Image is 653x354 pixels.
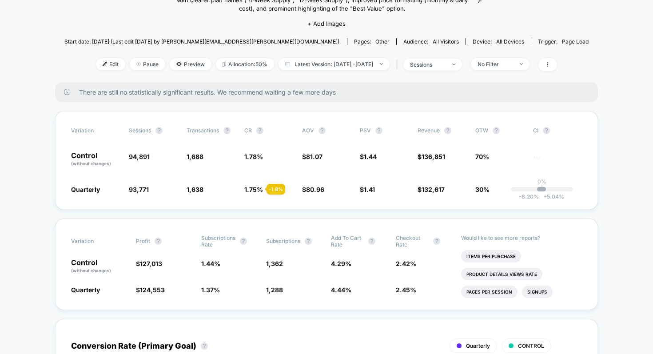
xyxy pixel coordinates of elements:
button: ? [319,127,326,134]
p: Control [71,259,127,274]
span: (without changes) [71,161,111,166]
span: 136,851 [422,153,445,160]
div: Trigger: [538,38,589,45]
span: Profit [136,238,150,244]
span: All Visitors [433,38,459,45]
img: rebalance [223,62,226,67]
button: ? [433,238,440,245]
span: (without changes) [71,268,111,273]
span: Variation [71,235,120,248]
span: OTW [475,127,524,134]
li: Pages Per Session [461,286,518,298]
button: ? [240,238,247,245]
span: Checkout Rate [396,235,429,248]
span: 1,288 [266,286,283,294]
button: ? [155,238,162,245]
span: 1,362 [266,260,283,267]
span: 127,013 [140,260,162,267]
span: Quarterly [71,186,100,193]
span: Edit [96,58,125,70]
img: end [380,63,383,65]
div: Pages: [354,38,390,45]
span: 5.04 % [539,193,564,200]
span: 132,617 [422,186,445,193]
span: Quarterly [466,342,490,349]
span: 4.44 % [331,286,351,294]
span: 1.41 [364,186,375,193]
span: 1,638 [187,186,203,193]
span: 93,771 [129,186,149,193]
span: 2.42 % [396,260,416,267]
span: 81.07 [306,153,323,160]
span: 124,553 [140,286,165,294]
span: Page Load [562,38,589,45]
span: 4.29 % [331,260,351,267]
div: sessions [410,61,446,68]
span: $ [418,153,445,160]
span: $ [360,186,375,193]
p: Control [71,152,120,167]
div: - 1.8 % [267,184,285,195]
button: ? [155,127,163,134]
span: Preview [170,58,211,70]
span: 30% [475,186,490,193]
span: Start date: [DATE] (Last edit [DATE] by [PERSON_NAME][EMAIL_ADDRESS][PERSON_NAME][DOMAIN_NAME]) [64,38,339,45]
span: Revenue [418,127,440,134]
span: PSV [360,127,371,134]
span: Quarterly [71,286,100,294]
span: 94,891 [129,153,150,160]
span: 2.45 % [396,286,416,294]
img: calendar [285,62,290,66]
span: Subscriptions [266,238,300,244]
button: ? [256,127,263,134]
li: Product Details Views Rate [461,268,542,280]
span: $ [302,186,324,193]
div: No Filter [478,61,513,68]
button: ? [375,127,382,134]
button: ? [305,238,312,245]
span: Add To Cart Rate [331,235,364,248]
button: ? [223,127,231,134]
span: Allocation: 50% [216,58,274,70]
button: ? [368,238,375,245]
span: AOV [302,127,314,134]
img: end [452,64,455,65]
li: Items Per Purchase [461,250,521,263]
span: $ [302,153,323,160]
li: Signups [522,286,553,298]
span: Pause [130,58,165,70]
span: | [394,58,403,71]
span: CONTROL [518,342,544,349]
span: + [543,193,547,200]
span: 70% [475,153,489,160]
img: end [520,63,523,65]
span: CR [244,127,252,134]
span: 1.44 [364,153,377,160]
div: Audience: [403,38,459,45]
span: 1.78 % [244,153,263,160]
p: 0% [538,178,546,185]
span: Sessions [129,127,151,134]
span: 80.96 [306,186,324,193]
span: Transactions [187,127,219,134]
span: $ [136,260,162,267]
span: other [375,38,390,45]
span: 1.75 % [244,186,263,193]
button: ? [444,127,451,134]
span: all devices [496,38,524,45]
span: --- [533,154,582,167]
span: Device: [466,38,531,45]
p: | [541,185,543,191]
span: + Add Images [307,20,346,27]
button: ? [543,127,550,134]
span: 1.44 % [201,260,220,267]
button: ? [493,127,500,134]
button: ? [201,342,208,350]
span: $ [136,286,165,294]
img: end [136,62,141,66]
span: Variation [71,127,120,134]
span: -8.20 % [519,193,539,200]
span: Subscriptions Rate [201,235,235,248]
img: edit [103,62,107,66]
span: There are still no statistically significant results. We recommend waiting a few more days [79,88,580,96]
